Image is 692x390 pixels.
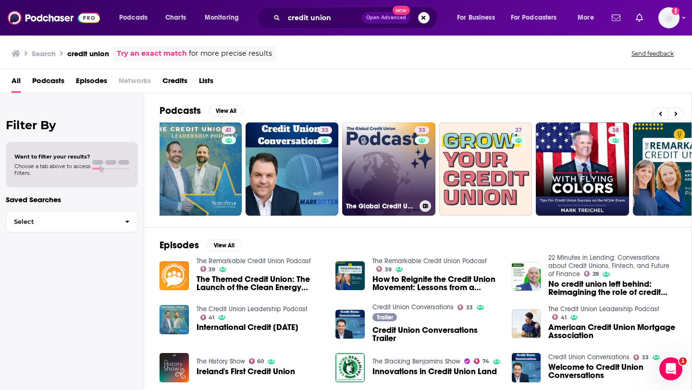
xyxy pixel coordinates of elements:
[548,323,676,340] a: American Credit Union Mortgage Association
[512,353,541,382] a: Welcome to Credit Union Conversations
[6,195,138,204] p: Saved Searches
[165,11,186,24] span: Charts
[160,261,189,291] img: The Themed Credit Union: The Launch of the Clean Energy Credit Union
[249,358,264,364] a: 60
[6,118,138,132] h2: Filter By
[284,10,362,25] input: Search podcasts, credits, & more...
[335,261,365,291] img: How to Reignite the Credit Union Movement: Lessons from a Startup Credit Union
[512,262,541,291] img: No credit union left behind: Reimagining the role of credit union leagues
[571,10,606,25] button: open menu
[511,11,557,24] span: For Podcasters
[578,11,594,24] span: More
[561,316,567,320] span: 41
[385,268,392,272] span: 39
[372,357,460,366] a: The Stacking Benjamins Show
[457,305,473,310] a: 33
[377,315,393,320] span: Trailer
[119,73,151,93] span: Networks
[548,363,676,379] a: Welcome to Credit Union Conversations
[6,211,138,232] button: Select
[642,355,649,360] span: 33
[362,12,410,24] button: Open AdvancedNew
[209,316,214,320] span: 41
[318,126,332,134] a: 33
[372,257,487,265] a: The Remarkable Credit Union Podcast
[505,10,571,25] button: open menu
[548,280,676,296] a: No credit union left behind: Reimagining the role of credit union leagues
[372,326,500,342] a: Credit Union Conversations Trailer
[267,7,447,29] div: Search podcasts, credits, & more...
[12,73,21,93] span: All
[482,359,489,364] span: 74
[112,10,160,25] button: open menu
[658,7,680,28] span: Logged in as hopeksander1
[197,357,245,366] a: The History Show
[335,310,365,339] a: Credit Union Conversations Trailer
[160,239,199,251] h2: Episodes
[197,323,298,331] a: International Credit Union Day
[225,126,232,135] span: 41
[346,202,416,210] h3: The Global Credit Union Podcast
[672,7,680,15] svg: Add a profile image
[32,49,56,58] h3: Search
[197,257,311,265] a: The Remarkable Credit Union Podcast
[632,10,647,26] a: Show notifications dropdown
[415,126,429,134] a: 33
[511,126,526,134] a: 27
[536,122,629,216] a: 38
[419,126,425,135] span: 33
[198,10,251,25] button: open menu
[372,303,454,311] a: Credit Union Conversations
[366,15,406,20] span: Open Advanced
[197,367,295,376] a: Ireland's First Credit Union
[200,266,216,272] a: 39
[608,10,624,26] a: Show notifications dropdown
[457,11,495,24] span: For Business
[189,48,272,59] span: for more precise results
[321,126,328,135] span: 33
[372,367,497,376] a: Innovations in Credit Union Land
[117,48,187,59] a: Try an exact match
[32,73,64,93] span: Podcasts
[584,271,599,277] a: 28
[160,105,201,117] h2: Podcasts
[608,126,623,134] a: 38
[159,10,192,25] a: Charts
[160,305,189,334] img: International Credit Union Day
[450,10,507,25] button: open menu
[160,105,243,117] a: PodcastsView All
[659,357,682,380] iframe: Intercom live chat
[8,9,100,27] img: Podchaser - Follow, Share and Rate Podcasts
[679,357,687,365] span: 1
[512,309,541,339] img: American Credit Union Mortgage Association
[197,275,324,292] a: The Themed Credit Union: The Launch of the Clean Energy Credit Union
[593,272,599,276] span: 28
[342,122,435,216] a: 33The Global Credit Union Podcast
[119,11,148,24] span: Podcasts
[207,240,241,251] button: View All
[466,305,473,310] span: 33
[439,122,532,216] a: 27
[160,353,189,382] img: Ireland's First Credit Union
[200,315,215,320] a: 41
[658,7,680,28] button: Show profile menu
[76,73,107,93] a: Episodes
[162,73,187,93] a: Credits
[633,354,649,360] a: 33
[372,275,500,292] a: How to Reignite the Credit Union Movement: Lessons from a Startup Credit Union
